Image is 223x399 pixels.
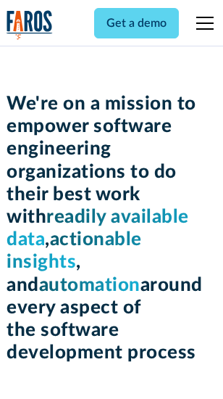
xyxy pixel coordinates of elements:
h1: We're on a mission to empower software engineering organizations to do their best work with , , a... [7,93,216,364]
div: menu [188,6,216,41]
a: home [7,10,53,40]
img: Logo of the analytics and reporting company Faros. [7,10,53,40]
span: automation [39,276,140,295]
a: Get a demo [94,8,179,38]
span: readily available data [7,207,189,249]
span: actionable insights [7,230,142,271]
